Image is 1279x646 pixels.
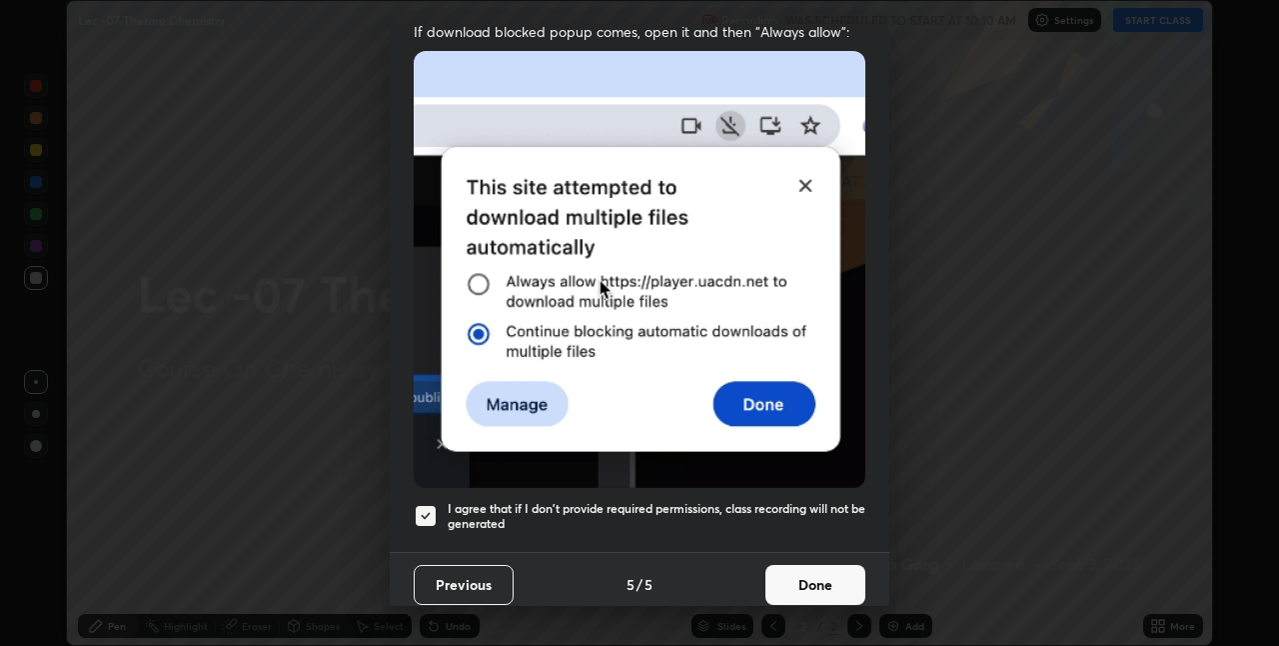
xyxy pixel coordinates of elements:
img: downloads-permission-blocked.gif [414,51,865,488]
button: Previous [414,565,514,605]
h4: 5 [627,574,635,595]
h5: I agree that if I don't provide required permissions, class recording will not be generated [448,501,865,532]
h4: 5 [644,574,652,595]
button: Done [765,565,865,605]
span: If download blocked popup comes, open it and then "Always allow": [414,22,865,41]
h4: / [637,574,642,595]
